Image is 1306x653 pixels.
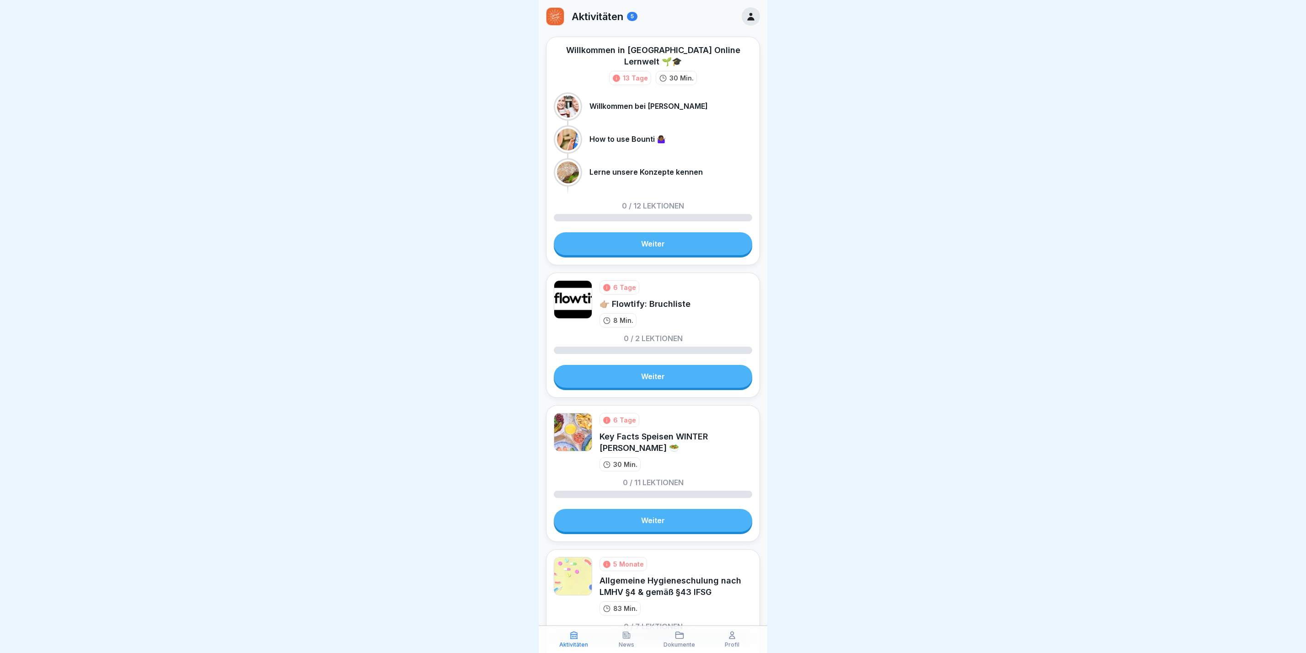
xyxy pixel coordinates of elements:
p: 0 / 12 Lektionen [622,202,684,209]
p: 30 Min. [613,460,637,469]
div: 👉🏼 Flowtify: Bruchliste [599,298,690,310]
a: Weiter [554,232,752,255]
div: 5 [627,12,637,21]
a: Weiter [554,365,752,388]
p: Dokumente [664,642,695,648]
div: 6 Tage [613,415,636,425]
p: How to use Bounti 🤷🏾‍♀️ [589,135,666,144]
p: 83 Min. [613,604,637,613]
div: 5 Monate [613,559,644,569]
div: 13 Tage [623,73,648,83]
img: ugdxy5t4k9p24q0gnvfm2s1h.png [554,413,592,451]
a: Weiter [554,509,752,532]
img: hyd4fwiyd0kscnnk0oqga2v1.png [546,8,564,25]
p: Aktivitäten [572,11,623,22]
div: 6 Tage [613,283,636,292]
img: p7f8r53f51k967le2tv5ltd3.png [554,280,592,319]
p: Aktivitäten [559,642,588,648]
p: 0 / 7 Lektionen [624,623,683,630]
p: 8 Min. [613,316,633,325]
p: 30 Min. [669,73,694,83]
p: 0 / 11 Lektionen [623,479,684,486]
div: Allgemeine Hygieneschulung nach LMHV §4 & gemäß §43 IFSG [599,575,752,598]
p: 0 / 2 Lektionen [624,335,683,342]
p: Profil [725,642,739,648]
div: Willkommen in [GEOGRAPHIC_DATA] Online Lernwelt 🌱🎓 [554,44,752,67]
p: Lerne unsere Konzepte kennen [589,168,703,177]
p: News [619,642,634,648]
p: Willkommen bei [PERSON_NAME] [589,102,708,111]
img: keporxd7e2fe1yz451s804y5.png [554,557,592,595]
div: Key Facts Speisen WINTER [PERSON_NAME] 🥗 [599,431,752,454]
